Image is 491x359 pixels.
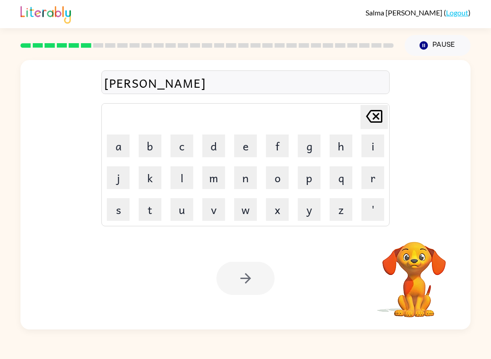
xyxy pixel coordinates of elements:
button: e [234,135,257,157]
button: ' [361,198,384,221]
button: t [139,198,161,221]
a: Logout [446,8,468,17]
button: j [107,166,130,189]
button: y [298,198,321,221]
button: u [170,198,193,221]
video: Your browser must support playing .mp4 files to use Literably. Please try using another browser. [369,228,460,319]
button: m [202,166,225,189]
button: w [234,198,257,221]
button: o [266,166,289,189]
button: d [202,135,225,157]
button: Pause [405,35,471,56]
button: g [298,135,321,157]
button: n [234,166,257,189]
button: v [202,198,225,221]
img: Literably [20,4,71,24]
button: c [170,135,193,157]
button: s [107,198,130,221]
button: h [330,135,352,157]
button: q [330,166,352,189]
button: z [330,198,352,221]
div: ( ) [366,8,471,17]
span: Salma [PERSON_NAME] [366,8,444,17]
button: p [298,166,321,189]
button: r [361,166,384,189]
button: k [139,166,161,189]
button: l [170,166,193,189]
button: f [266,135,289,157]
button: i [361,135,384,157]
button: b [139,135,161,157]
div: [PERSON_NAME] [104,73,387,92]
button: x [266,198,289,221]
button: a [107,135,130,157]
